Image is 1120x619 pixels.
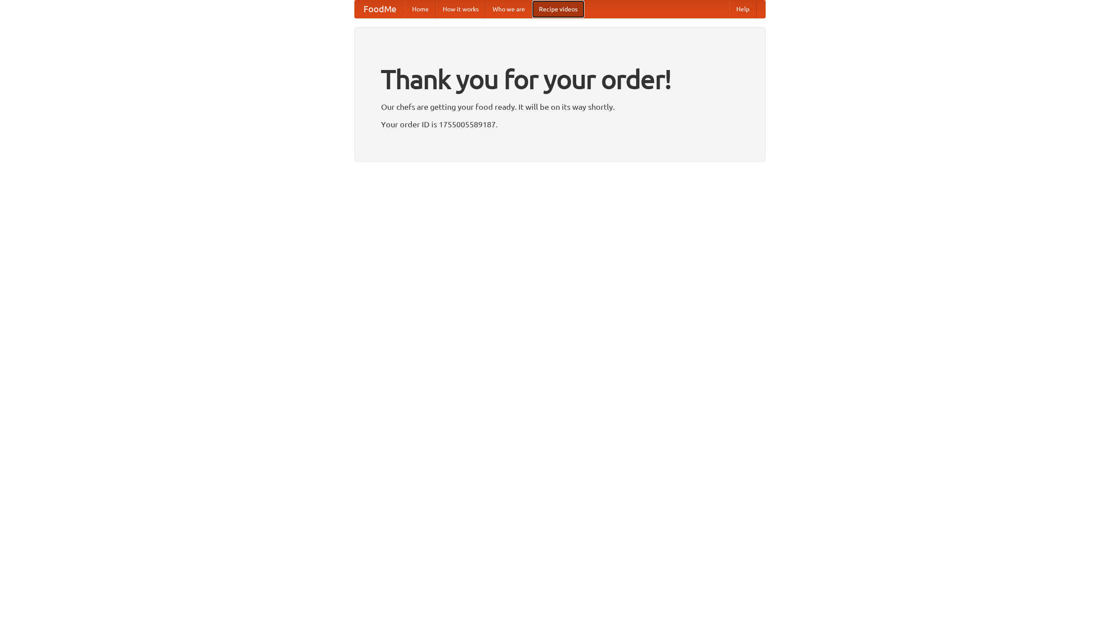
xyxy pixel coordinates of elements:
p: Your order ID is 1755005589187. [381,118,739,131]
a: Home [405,0,436,18]
p: Our chefs are getting your food ready. It will be on its way shortly. [381,100,739,113]
h1: Thank you for your order! [381,58,739,100]
a: Help [729,0,756,18]
a: Recipe videos [532,0,584,18]
a: FoodMe [355,0,405,18]
a: How it works [436,0,486,18]
a: Who we are [486,0,532,18]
